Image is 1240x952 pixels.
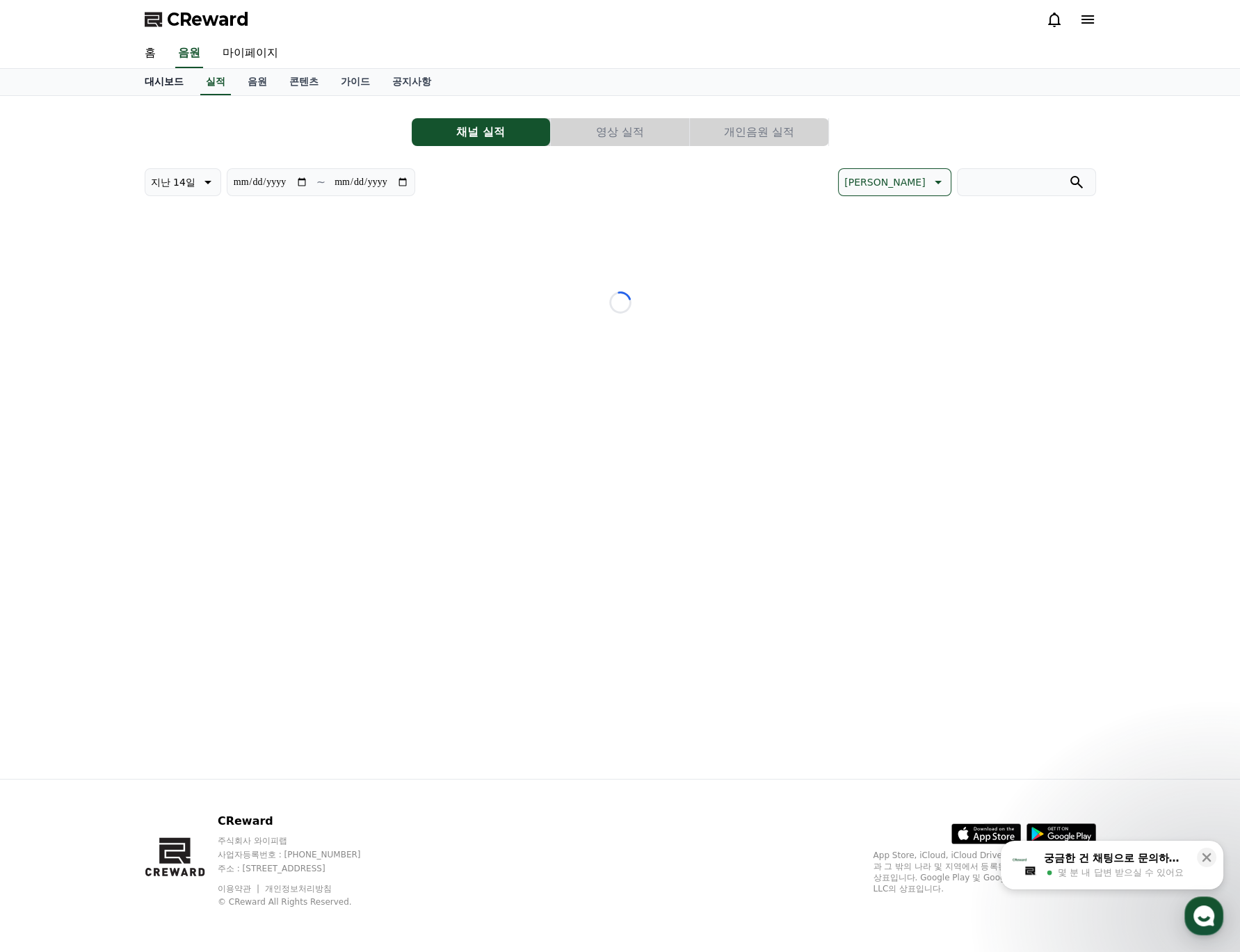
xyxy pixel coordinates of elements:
[218,896,387,907] p: © CReward All Rights Reserved.
[218,813,387,830] p: CReward
[211,39,289,68] a: 마이페이지
[218,835,387,846] p: 주식회사 와이피랩
[873,850,1096,894] p: App Store, iCloud, iCloud Drive 및 iTunes Store는 미국과 그 밖의 나라 및 지역에서 등록된 Apple Inc.의 서비스 상표입니다. Goo...
[551,118,689,146] button: 영상 실적
[844,172,925,192] p: [PERSON_NAME]
[265,884,332,894] a: 개인정보처리방침
[381,69,442,95] a: 공지사항
[151,172,195,192] p: 지난 14일
[218,884,261,894] a: 이용약관
[412,118,551,146] a: 채널 실적
[175,39,203,68] a: 음원
[134,39,167,68] a: 홈
[4,441,92,476] a: 홈
[330,69,381,95] a: 가이드
[316,174,325,191] p: ~
[179,441,267,476] a: 설정
[690,118,828,146] button: 개인음원 실적
[167,8,249,31] span: CReward
[838,168,951,196] button: [PERSON_NAME]
[690,118,829,146] a: 개인음원 실적
[145,8,249,31] a: CReward
[236,69,278,95] a: 음원
[218,863,387,874] p: 주소 : [STREET_ADDRESS]
[278,69,330,95] a: 콘텐츠
[200,69,231,95] a: 실적
[134,69,195,95] a: 대시보드
[127,462,144,474] span: 대화
[412,118,550,146] button: 채널 실적
[145,168,221,196] button: 지난 14일
[44,462,52,473] span: 홈
[215,462,232,473] span: 설정
[218,849,387,860] p: 사업자등록번호 : [PHONE_NUMBER]
[92,441,179,476] a: 대화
